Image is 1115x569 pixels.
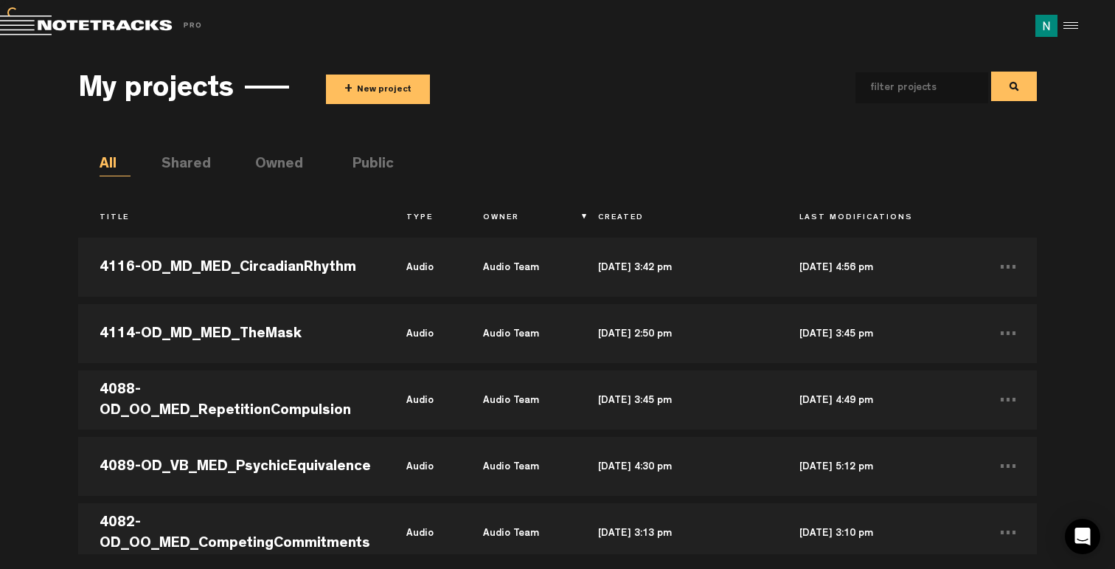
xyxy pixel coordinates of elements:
[462,206,577,231] th: Owner
[577,433,778,500] td: [DATE] 4:30 pm
[778,206,979,231] th: Last Modifications
[577,500,778,566] td: [DATE] 3:13 pm
[78,500,385,566] td: 4082-OD_OO_MED_CompetingCommitments
[385,206,462,231] th: Type
[778,300,979,367] td: [DATE] 3:45 pm
[78,75,234,107] h3: My projects
[577,367,778,433] td: [DATE] 3:45 pm
[255,154,286,176] li: Owned
[979,234,1037,300] td: ...
[778,433,979,500] td: [DATE] 5:12 pm
[78,433,385,500] td: 4089-OD_VB_MED_PsychicEquivalence
[577,206,778,231] th: Created
[1035,15,1057,37] img: ACg8ocLu3IjZ0q4g3Sv-67rBggf13R-7caSq40_txJsJBEcwv2RmFg=s96-c
[100,154,131,176] li: All
[778,234,979,300] td: [DATE] 4:56 pm
[78,234,385,300] td: 4116-OD_MD_MED_CircadianRhythm
[462,500,577,566] td: Audio Team
[385,500,462,566] td: audio
[385,433,462,500] td: audio
[979,367,1037,433] td: ...
[778,500,979,566] td: [DATE] 3:10 pm
[462,234,577,300] td: Audio Team
[979,300,1037,367] td: ...
[855,72,965,103] input: filter projects
[462,300,577,367] td: Audio Team
[78,367,385,433] td: 4088-OD_OO_MED_RepetitionCompulsion
[462,367,577,433] td: Audio Team
[352,154,383,176] li: Public
[1065,519,1100,554] div: Open Intercom Messenger
[78,206,385,231] th: Title
[979,433,1037,500] td: ...
[979,500,1037,566] td: ...
[78,300,385,367] td: 4114-OD_MD_MED_TheMask
[462,433,577,500] td: Audio Team
[778,367,979,433] td: [DATE] 4:49 pm
[385,300,462,367] td: audio
[344,81,352,98] span: +
[385,234,462,300] td: audio
[326,75,430,104] button: +New project
[577,300,778,367] td: [DATE] 2:50 pm
[385,367,462,433] td: audio
[577,234,778,300] td: [DATE] 3:42 pm
[161,154,192,176] li: Shared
